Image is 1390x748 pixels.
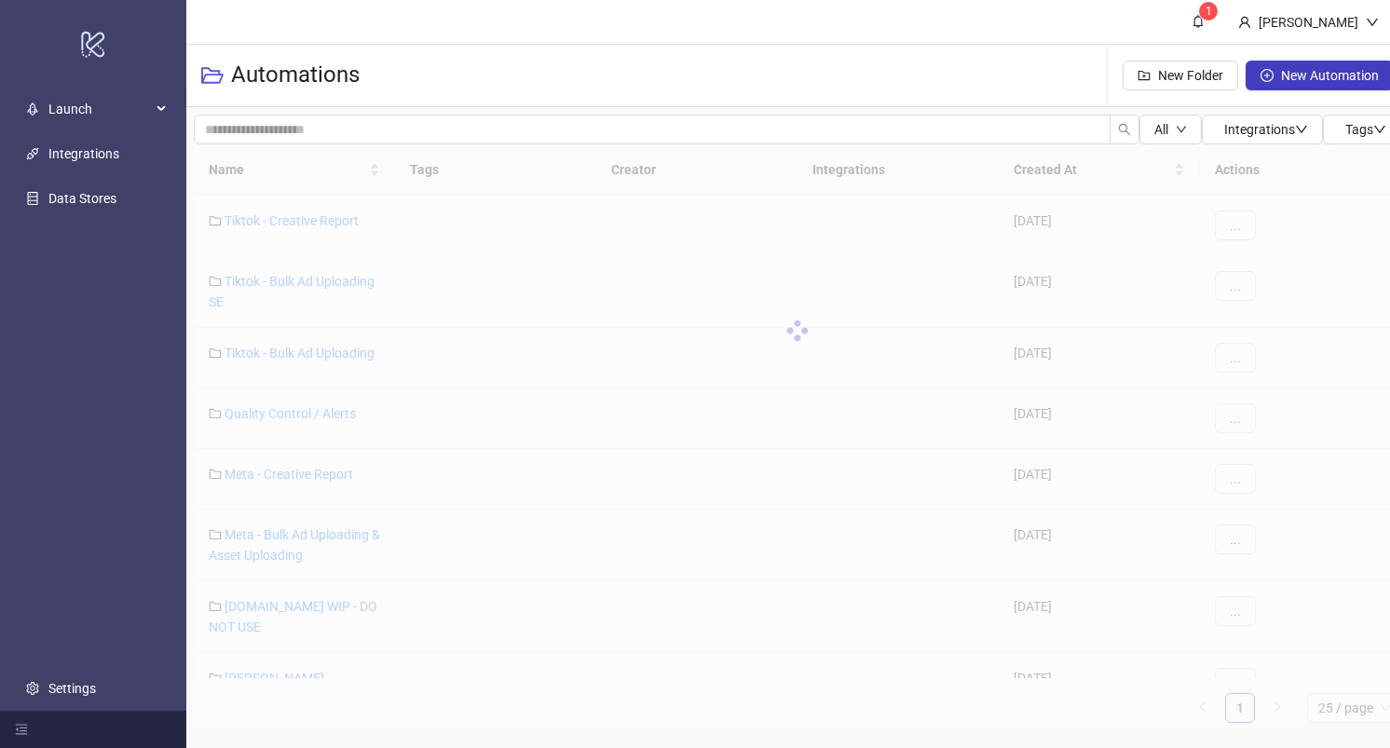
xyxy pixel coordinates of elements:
[1139,115,1202,144] button: Alldown
[1345,122,1386,137] span: Tags
[1238,16,1251,29] span: user
[48,90,151,128] span: Launch
[1251,12,1366,33] div: [PERSON_NAME]
[1281,68,1379,83] span: New Automation
[1366,16,1379,29] span: down
[48,191,116,206] a: Data Stores
[48,146,119,161] a: Integrations
[1202,115,1323,144] button: Integrationsdown
[48,681,96,696] a: Settings
[1118,123,1131,136] span: search
[1261,69,1274,82] span: plus-circle
[1154,122,1168,137] span: All
[1199,2,1218,20] sup: 1
[26,102,39,116] span: rocket
[1158,68,1223,83] span: New Folder
[1138,69,1151,82] span: folder-add
[1192,15,1205,28] span: bell
[201,64,224,87] span: folder-open
[1176,124,1187,135] span: down
[1224,122,1308,137] span: Integrations
[1295,123,1308,136] span: down
[1123,61,1238,90] button: New Folder
[1206,5,1212,18] span: 1
[231,61,360,90] h3: Automations
[15,723,28,736] span: menu-fold
[1373,123,1386,136] span: down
